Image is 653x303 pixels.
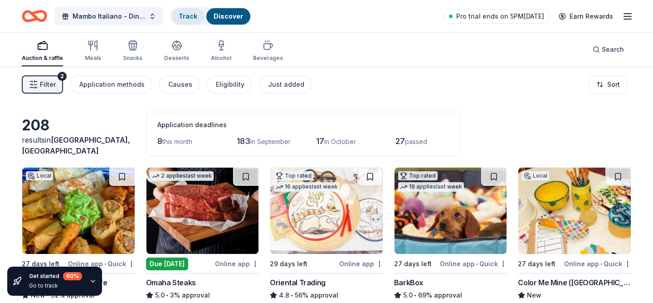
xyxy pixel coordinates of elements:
img: Image for Omaha Steaks [146,168,259,254]
div: Online app Quick [564,258,631,269]
button: Alcohol [211,36,231,66]
div: 69% approval [394,290,507,301]
div: Top rated [398,171,438,180]
div: 16 applies last week [274,182,340,192]
a: Track [179,12,197,20]
button: Filter2 [22,75,63,94]
div: Due [DATE] [146,258,188,270]
div: Beverages [253,55,283,62]
div: Online app [339,258,383,269]
span: Sort [607,79,620,90]
div: Online app Quick [440,258,507,269]
span: • [600,260,602,268]
div: BarkBox [394,277,423,288]
span: • [476,260,478,268]
div: Top rated [274,171,313,180]
div: Color Me Mine ([GEOGRAPHIC_DATA]) [518,277,631,288]
button: Causes [159,75,200,94]
span: 183 [237,136,250,146]
span: passed [405,138,427,145]
button: Just added [259,75,312,94]
span: Mambo Italiano - Dinner & Tricky Tray [73,11,145,22]
button: Meals [85,36,101,66]
img: Image for Oriental Trading [270,168,383,254]
button: Application methods [70,75,152,94]
div: Omaha Steaks [146,277,196,288]
div: Alcohol [211,55,231,62]
button: Desserts [164,36,189,66]
span: 4.8 [279,290,289,301]
span: in October [324,138,356,145]
div: Local [26,171,53,180]
div: Oriental Trading [270,277,326,288]
button: Beverages [253,36,283,66]
span: Search [602,44,624,55]
span: • [166,292,168,299]
span: [GEOGRAPHIC_DATA], [GEOGRAPHIC_DATA] [22,135,130,155]
span: 17 [316,136,324,146]
div: Just added [268,79,304,90]
span: • [291,292,293,299]
div: 2 applies last week [150,171,214,181]
div: 60 % [63,272,82,280]
div: 27 days left [22,258,59,269]
a: Earn Rewards [553,8,619,25]
div: Causes [168,79,192,90]
div: Local [522,171,549,180]
span: in [22,135,130,155]
div: Application deadlines [157,119,449,130]
button: Sort [589,75,628,94]
span: 5.0 [155,290,165,301]
div: Online app [215,258,259,269]
span: this month [162,138,192,145]
div: Snacks [123,55,142,62]
div: Online app Quick [68,258,135,269]
button: Eligibility [207,75,252,94]
div: 27 days left [394,258,432,269]
div: 19 applies last week [398,182,464,192]
button: Mambo Italiano - Dinner & Tricky Tray [54,7,163,25]
span: Filter [40,79,56,90]
button: Search [585,40,631,59]
span: New [527,290,541,301]
div: 3% approval [146,290,259,301]
span: 5.0 [403,290,413,301]
img: Image for Blue Moon Mexican Cafe [22,168,135,254]
div: Auction & raffle [22,55,63,62]
div: Get started [29,272,82,280]
a: Pro trial ends on 5PM[DATE] [443,9,550,24]
div: Eligibility [216,79,244,90]
span: in September [250,138,291,145]
div: 27 days left [518,258,556,269]
img: Image for Color Me Mine (Ridgewood) [518,168,631,254]
div: Desserts [164,55,189,62]
button: Snacks [123,36,142,66]
a: Home [22,5,47,27]
span: • [414,292,416,299]
img: Image for BarkBox [395,168,507,254]
div: 56% approval [270,290,383,301]
button: Auction & raffle [22,36,63,66]
div: Application methods [79,79,145,90]
div: 208 [22,116,135,134]
div: 2 [58,72,67,81]
span: 27 [395,136,405,146]
div: Meals [85,55,101,62]
span: 8 [157,136,162,146]
button: TrackDiscover [171,7,251,25]
div: Go to track [29,282,82,289]
a: Discover [214,12,243,20]
div: results [22,134,135,156]
div: 29 days left [270,258,307,269]
span: Pro trial ends on 5PM[DATE] [456,11,544,22]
